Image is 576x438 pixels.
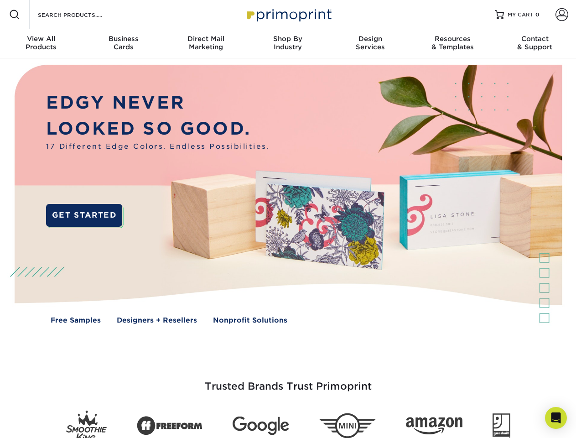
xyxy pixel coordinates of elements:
span: Direct Mail [165,35,247,43]
div: Cards [82,35,164,51]
a: DesignServices [329,29,411,58]
img: Amazon [406,417,462,435]
a: BusinessCards [82,29,164,58]
span: Business [82,35,164,43]
span: Shop By [247,35,329,43]
a: GET STARTED [46,204,122,227]
span: 0 [535,11,540,18]
div: Services [329,35,411,51]
a: Contact& Support [494,29,576,58]
span: MY CART [508,11,534,19]
div: Marketing [165,35,247,51]
img: Goodwill [493,413,510,438]
div: & Templates [411,35,493,51]
p: LOOKED SO GOOD. [46,116,270,142]
h3: Trusted Brands Trust Primoprint [21,359,555,403]
span: Resources [411,35,493,43]
img: Primoprint [243,5,334,24]
input: SEARCH PRODUCTS..... [37,9,126,20]
p: EDGY NEVER [46,90,270,116]
a: Designers + Resellers [117,315,197,326]
div: Open Intercom Messenger [545,407,567,429]
img: Google [233,417,289,435]
div: & Support [494,35,576,51]
span: Contact [494,35,576,43]
a: Resources& Templates [411,29,493,58]
a: Direct MailMarketing [165,29,247,58]
a: Free Samples [51,315,101,326]
a: Shop ByIndustry [247,29,329,58]
div: Industry [247,35,329,51]
span: 17 Different Edge Colors. Endless Possibilities. [46,141,270,152]
a: Nonprofit Solutions [213,315,287,326]
span: Design [329,35,411,43]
